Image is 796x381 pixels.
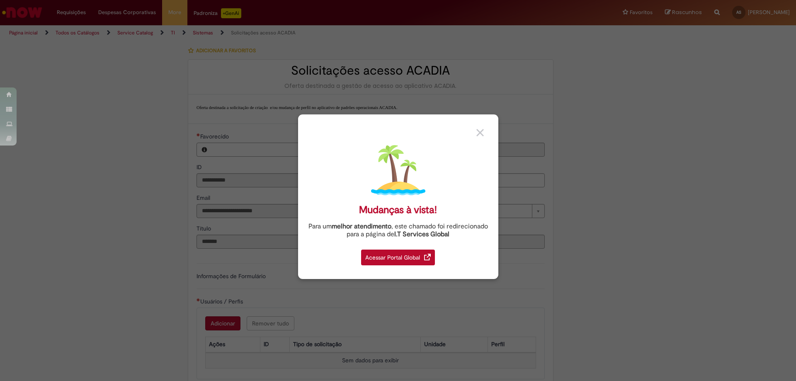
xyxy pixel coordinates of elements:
div: Acessar Portal Global [361,250,435,265]
a: Acessar Portal Global [361,245,435,265]
img: island.png [371,143,425,197]
div: Mudanças à vista! [359,204,437,216]
img: redirect_link.png [424,254,431,260]
strong: melhor atendimento [332,222,391,231]
img: close_button_grey.png [476,129,484,136]
div: Para um , este chamado foi redirecionado para a página de [304,223,492,238]
a: I.T Services Global [394,226,449,238]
